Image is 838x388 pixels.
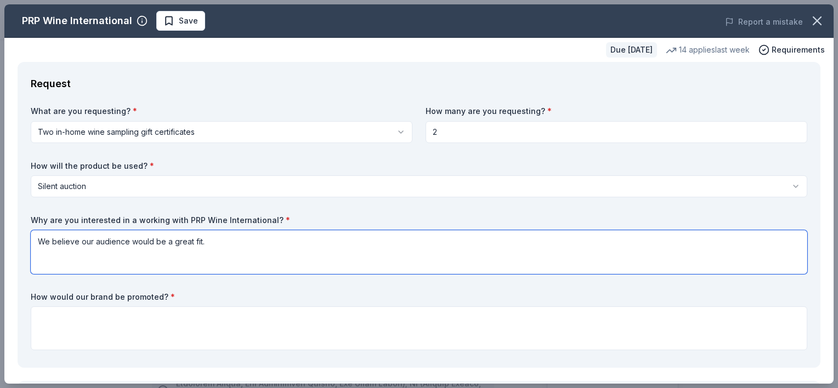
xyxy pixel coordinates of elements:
[22,12,132,30] div: PRP Wine International
[31,292,807,303] label: How would our brand be promoted?
[772,43,825,56] span: Requirements
[156,11,205,31] button: Save
[725,15,803,28] button: Report a mistake
[31,161,807,172] label: How will the product be used?
[31,106,412,117] label: What are you requesting?
[758,43,825,56] button: Requirements
[31,215,807,226] label: Why are you interested in a working with PRP Wine International?
[426,106,807,117] label: How many are you requesting?
[179,14,198,27] span: Save
[31,75,807,93] div: Request
[31,230,807,274] textarea: We believe our audience would be a great fit.
[606,42,657,58] div: Due [DATE]
[666,43,750,56] div: 14 applies last week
